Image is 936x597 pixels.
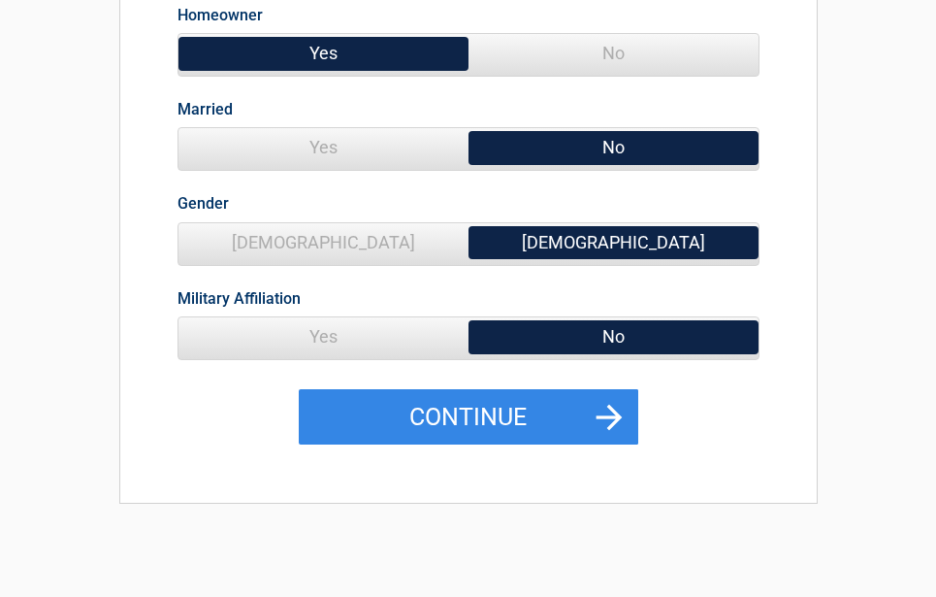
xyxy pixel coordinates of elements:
span: Yes [178,128,468,167]
span: [DEMOGRAPHIC_DATA] [468,223,758,262]
label: Gender [178,190,229,216]
span: Yes [178,317,468,356]
span: No [468,317,758,356]
label: Military Affiliation [178,285,301,312]
button: Continue [299,389,638,446]
span: [DEMOGRAPHIC_DATA] [178,223,468,262]
label: Homeowner [178,2,263,28]
span: Yes [178,34,468,73]
span: No [468,34,758,73]
label: Married [178,96,233,122]
span: No [468,128,758,167]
